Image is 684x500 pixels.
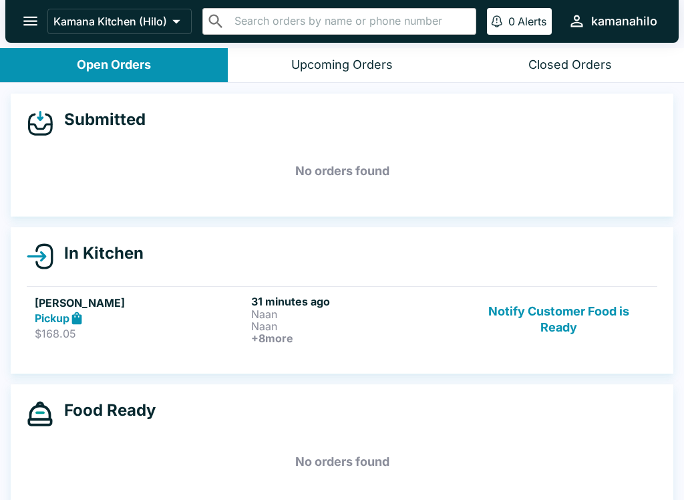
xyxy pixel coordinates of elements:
div: Closed Orders [528,57,612,73]
div: Open Orders [77,57,151,73]
h6: + 8 more [251,332,462,344]
p: $168.05 [35,327,246,340]
p: Alerts [518,15,546,28]
h4: Food Ready [53,400,156,420]
button: Kamana Kitchen (Hilo) [47,9,192,34]
h5: [PERSON_NAME] [35,295,246,311]
h4: Submitted [53,110,146,130]
h4: In Kitchen [53,243,144,263]
input: Search orders by name or phone number [230,12,470,31]
button: Notify Customer Food is Ready [468,295,649,344]
h5: No orders found [27,147,657,195]
p: Naan [251,320,462,332]
h6: 31 minutes ago [251,295,462,308]
p: Kamana Kitchen (Hilo) [53,15,167,28]
strong: Pickup [35,311,69,325]
p: Naan [251,308,462,320]
div: kamanahilo [591,13,657,29]
button: kamanahilo [562,7,663,35]
div: Upcoming Orders [291,57,393,73]
button: open drawer [13,4,47,38]
p: 0 [508,15,515,28]
a: [PERSON_NAME]Pickup$168.0531 minutes agoNaanNaan+8moreNotify Customer Food is Ready [27,286,657,352]
h5: No orders found [27,438,657,486]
